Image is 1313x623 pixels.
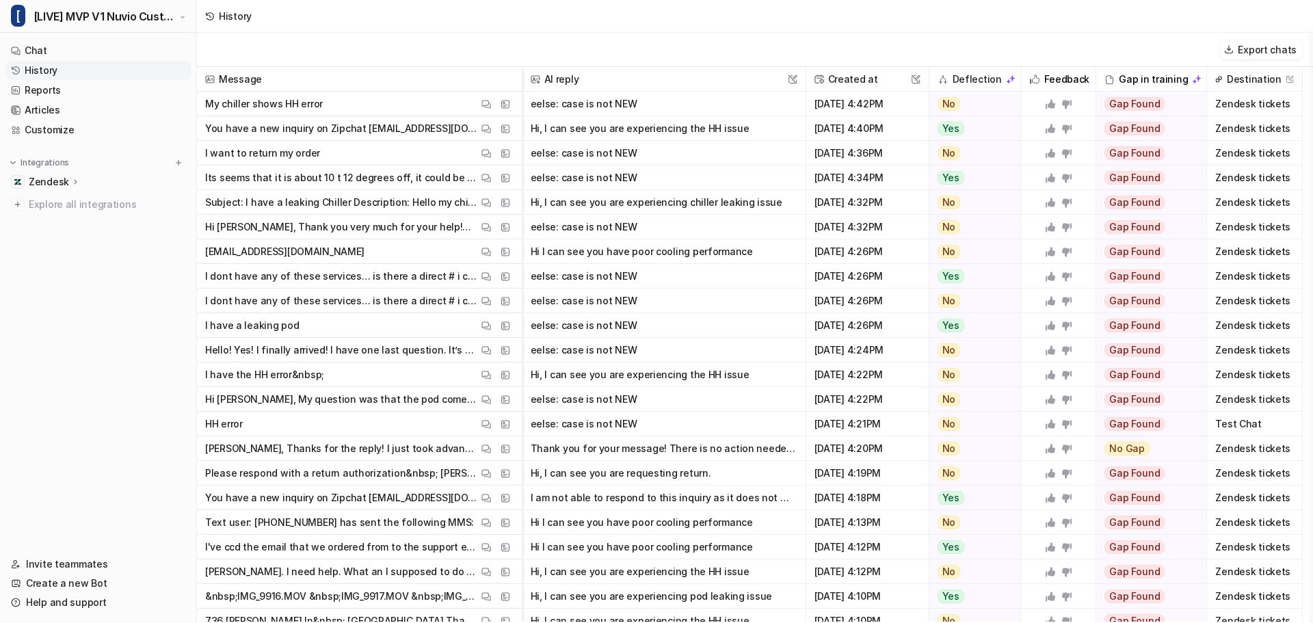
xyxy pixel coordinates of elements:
[938,565,961,579] span: No
[205,486,478,510] p: You have a new inquiry on Zipchat [EMAIL_ADDRESS][DOMAIN_NAME] talked to Zipchat and asked to for...
[11,5,25,27] span: [
[205,436,478,461] p: [PERSON_NAME], Thanks for the reply! I just took advantage of the JUSTGOTPAID offer. Thanks, [PER...
[938,540,964,554] span: Yes
[1096,387,1197,412] button: Gap Found
[812,92,923,116] span: [DATE] 4:42PM
[1096,486,1197,510] button: Gap Found
[205,362,324,387] p: I have the HH error&nbsp;
[1096,92,1197,116] button: Gap Found
[929,412,1013,436] button: No
[1096,559,1197,584] button: Gap Found
[1212,313,1297,338] span: Zendesk tickets
[812,116,923,141] span: [DATE] 4:40PM
[5,156,73,170] button: Integrations
[1096,190,1197,215] button: Gap Found
[1104,368,1165,382] span: Gap Found
[531,264,797,289] button: eelse: case is not NEW
[205,584,478,609] p: &nbsp;IMG_9916.MOV &nbsp;IMG_9917.MOV &nbsp;IMG_9918.MOV Hello,&nbsp; The&nbsp;recovery pod purch...
[1212,486,1297,510] span: Zendesk tickets
[929,141,1013,165] button: No
[205,387,478,412] p: Hi [PERSON_NAME], My question was that the pod comes free with the purchase of a chiller. I thoug...
[1212,510,1297,535] span: Zendesk tickets
[205,289,478,313] p: I dont have any of these services… is there a direct # i can send it to? [PERSON_NAME] DBI Next [...
[1212,67,1297,92] span: Destination
[528,67,800,92] span: AI reply
[531,436,797,461] button: Thank you for your message! There is no action needed as your last reply was simply a thank you a...
[1212,338,1297,362] span: Zendesk tickets
[812,338,923,362] span: [DATE] 4:24PM
[205,510,474,535] p: Text user: [PHONE_NUMBER] has sent the following MMS:
[1104,97,1165,111] span: Gap Found
[812,313,923,338] span: [DATE] 4:26PM
[812,362,923,387] span: [DATE] 4:22PM
[1104,466,1165,480] span: Gap Found
[5,593,191,612] a: Help and support
[205,535,478,559] p: I've ccd the email that we ordered from to the support email.
[938,417,961,431] span: No
[205,313,299,338] p: I have a leaking pod
[1212,190,1297,215] span: Zendesk tickets
[812,510,923,535] span: [DATE] 4:13PM
[929,362,1013,387] button: No
[812,535,923,559] span: [DATE] 4:12PM
[1220,40,1302,59] button: Export chats
[1212,264,1297,289] span: Zendesk tickets
[1104,516,1165,529] span: Gap Found
[929,289,1013,313] button: No
[1212,584,1297,609] span: Zendesk tickets
[929,387,1013,412] button: No
[531,412,797,436] button: eelse: case is not NEW
[1104,269,1165,283] span: Gap Found
[531,116,797,141] button: Hi, I can see you are experiencing the HH issue
[1096,412,1197,436] button: Gap Found
[1096,313,1197,338] button: Gap Found
[1212,412,1297,436] span: Test Chat
[812,584,923,609] span: [DATE] 4:10PM
[1044,67,1089,92] h2: Feedback
[1096,141,1197,165] button: Gap Found
[531,461,797,486] button: Hi, I can see you are requesting return.
[929,338,1013,362] button: No
[1104,122,1165,135] span: Gap Found
[531,486,797,510] button: I am not able to respond to this inquiry as it does not match any of the specified categories in ...
[812,141,923,165] span: [DATE] 4:36PM
[1096,264,1197,289] button: Gap Found
[938,146,961,160] span: No
[5,41,191,60] a: Chat
[929,165,1013,190] button: Yes
[5,120,191,140] a: Customize
[205,559,478,584] p: [PERSON_NAME]. I need help. What an I supposed to do with this part.. I could have bought another...
[205,338,478,362] p: Hello! Yes! I finally arrived! I have one last question. It’s been some debate around home: How o...
[938,343,961,357] span: No
[812,387,923,412] span: [DATE] 4:22PM
[929,190,1013,215] button: No
[812,264,923,289] span: [DATE] 4:26PM
[1102,67,1201,92] div: Gap in training
[531,215,797,239] button: eelse: case is not NEW
[1212,165,1297,190] span: Zendesk tickets
[1104,146,1165,160] span: Gap Found
[812,165,923,190] span: [DATE] 4:34PM
[8,158,18,168] img: expand menu
[1212,461,1297,486] span: Zendesk tickets
[1096,461,1197,486] button: Gap Found
[938,220,961,234] span: No
[929,486,1013,510] button: Yes
[5,61,191,80] a: History
[812,559,923,584] span: [DATE] 4:12PM
[11,198,25,211] img: explore all integrations
[531,510,797,535] button: Hi I can see you have poor cooling performance
[219,9,252,23] div: History
[938,122,964,135] span: Yes
[812,190,923,215] span: [DATE] 4:32PM
[205,92,323,116] p: My chiller shows HH error
[1212,116,1297,141] span: Zendesk tickets
[1212,436,1297,461] span: Zendesk tickets
[929,584,1013,609] button: Yes
[1096,584,1197,609] button: Gap Found
[531,165,797,190] button: eelse: case is not NEW
[1212,362,1297,387] span: Zendesk tickets
[205,116,478,141] p: You have a new inquiry on Zipchat [EMAIL_ADDRESS][DOMAIN_NAME] talked to Zipchat and asked to for...
[929,116,1013,141] button: Yes
[202,67,516,92] span: Message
